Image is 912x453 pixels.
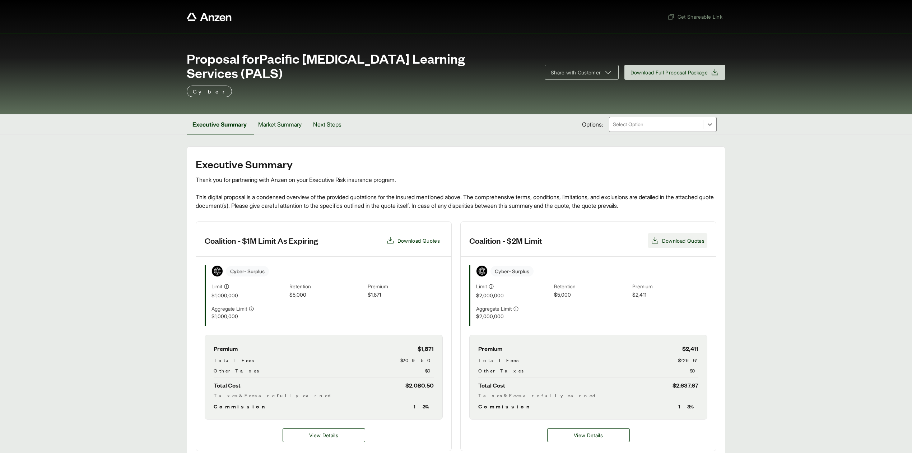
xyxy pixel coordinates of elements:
[214,392,434,399] div: Taxes & Fees are fully earned.
[214,402,268,411] span: Commission
[196,175,716,210] div: Thank you for partnering with Anzen on your Executive Risk insurance program. This digital propos...
[283,428,365,442] button: View Details
[476,283,487,290] span: Limit
[400,356,434,364] span: $209.50
[476,266,487,276] img: Coalition
[289,283,364,291] span: Retention
[214,356,254,364] span: Total Fees
[554,283,629,291] span: Retention
[418,344,434,353] span: $1,871
[673,380,698,390] span: $2,637.67
[554,291,629,299] span: $5,000
[205,235,318,246] h3: Coalition - $1M Limit As Expiring
[187,51,536,80] span: Proposal for Pacific [MEDICAL_DATA] Learning Services (PALS)
[368,291,443,299] span: $1,871
[478,356,518,364] span: Total Fees
[187,13,232,21] a: Anzen website
[211,283,222,290] span: Limit
[211,312,287,320] span: $1,000,000
[547,428,630,442] button: View Details
[547,428,630,442] a: Coalition - $2M Limit details
[648,233,707,248] button: Download Quotes
[490,266,534,276] span: Cyber - Surplus
[478,344,502,353] span: Premium
[397,237,440,244] span: Download Quotes
[624,65,726,80] button: Download Full Proposal Package
[574,431,603,439] span: View Details
[478,380,505,390] span: Total Cost
[283,428,365,442] a: Coalition - $1M Limit As Expiring details
[193,87,226,96] p: Cyber
[309,431,338,439] span: View Details
[690,367,698,374] span: $0
[289,291,364,299] span: $5,000
[226,266,269,276] span: Cyber - Surplus
[478,402,533,411] span: Commission
[212,266,223,276] img: Coalition
[196,158,716,170] h2: Executive Summary
[682,344,698,353] span: $2,411
[383,233,443,248] button: Download Quotes
[632,283,707,291] span: Premium
[211,305,247,312] span: Aggregate Limit
[551,69,601,76] span: Share with Customer
[662,237,704,244] span: Download Quotes
[187,114,252,134] button: Executive Summary
[582,120,603,129] span: Options:
[632,291,707,299] span: $2,411
[214,367,259,374] span: Other Taxes
[478,367,524,374] span: Other Taxes
[214,344,238,353] span: Premium
[665,10,725,23] button: Get Shareable Link
[476,292,551,299] span: $2,000,000
[307,114,347,134] button: Next Steps
[405,380,434,390] span: $2,080.50
[476,305,512,312] span: Aggregate Limit
[667,13,722,20] span: Get Shareable Link
[631,69,708,76] span: Download Full Proposal Package
[678,356,698,364] span: $226.67
[414,402,434,411] span: 13 %
[478,392,698,399] div: Taxes & Fees are fully earned.
[476,312,551,320] span: $2,000,000
[214,380,241,390] span: Total Cost
[252,114,307,134] button: Market Summary
[545,65,619,80] button: Share with Customer
[211,292,287,299] span: $1,000,000
[678,402,698,411] span: 13 %
[469,235,542,246] h3: Coalition - $2M Limit
[425,367,434,374] span: $0
[368,283,443,291] span: Premium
